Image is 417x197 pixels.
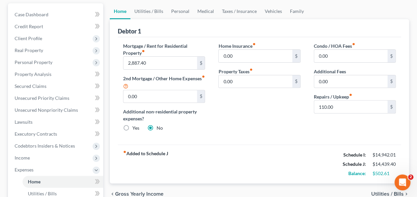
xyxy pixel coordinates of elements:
input: -- [314,50,387,62]
a: Taxes / Insurance [218,3,261,19]
div: $ [387,75,395,88]
div: $ [197,90,205,103]
span: Property Analysis [15,71,51,77]
i: fiber_manual_record [202,75,205,78]
div: Debtor 1 [118,27,141,35]
div: $ [387,50,395,62]
span: 2 [408,174,413,180]
a: Lawsuits [9,116,103,128]
span: Codebtors Insiders & Notices [15,143,75,149]
span: Personal Property [15,59,52,65]
i: chevron_left [110,191,115,197]
i: fiber_manual_record [252,42,255,46]
div: $ [292,50,300,62]
label: Repairs / Upkeep [314,93,352,100]
label: Additional Fees [314,68,346,75]
input: -- [219,75,292,88]
a: Family [286,3,308,19]
i: fiber_manual_record [352,42,355,46]
strong: Balance: [348,170,366,176]
div: $ [197,57,205,69]
button: Utilities / Bills chevron_right [371,191,409,197]
a: Case Dashboard [9,9,103,21]
i: fiber_manual_record [142,49,145,53]
a: Executory Contracts [9,128,103,140]
span: Gross Yearly Income [115,191,164,197]
i: fiber_manual_record [349,93,352,97]
span: Lawsuits [15,119,33,125]
i: fiber_manual_record [123,150,126,154]
span: Client Profile [15,35,42,41]
span: Executory Contracts [15,131,57,137]
span: Utilities / Bills [371,191,404,197]
a: Personal [167,3,193,19]
i: fiber_manual_record [249,68,252,71]
iframe: Intercom live chat [394,174,410,190]
i: chevron_right [404,191,409,197]
a: Property Analysis [9,68,103,80]
a: Unsecured Nonpriority Claims [9,104,103,116]
span: Unsecured Priority Claims [15,95,69,101]
input: -- [314,100,387,113]
span: Unsecured Nonpriority Claims [15,107,78,113]
a: Vehicles [261,3,286,19]
span: Home [28,179,40,184]
label: Condo / HOA Fees [314,42,355,49]
div: $ [292,75,300,88]
span: Expenses [15,167,34,172]
label: Property Taxes [218,68,252,75]
label: 2nd Mortgage / Other Home Expenses [123,75,205,90]
span: Secured Claims [15,83,46,89]
a: Credit Report [9,21,103,33]
a: Medical [193,3,218,19]
a: Home [23,176,103,188]
label: No [157,125,163,131]
a: Home [110,3,130,19]
div: $14,942.01 [373,152,396,158]
label: Mortgage / Rent for Residential Property [123,42,205,56]
span: Income [15,155,30,161]
input: -- [314,75,387,88]
strong: Added to Schedule J [123,150,168,178]
button: chevron_left Gross Yearly Income [110,191,164,197]
input: -- [123,57,197,69]
a: Utilities / Bills [130,3,167,19]
div: $502.61 [373,170,396,177]
div: $14,439.40 [373,161,396,167]
label: Additional non-residential property expenses? [123,108,205,122]
strong: Schedule J: [343,161,366,167]
input: -- [123,90,197,103]
strong: Schedule I: [343,152,366,158]
span: Real Property [15,47,43,53]
div: $ [387,100,395,113]
a: Unsecured Priority Claims [9,92,103,104]
span: Utilities / Bills [28,191,57,196]
input: -- [219,50,292,62]
label: Home Insurance [218,42,255,49]
span: Case Dashboard [15,12,48,17]
a: Secured Claims [9,80,103,92]
span: Credit Report [15,24,43,29]
label: Yes [132,125,139,131]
